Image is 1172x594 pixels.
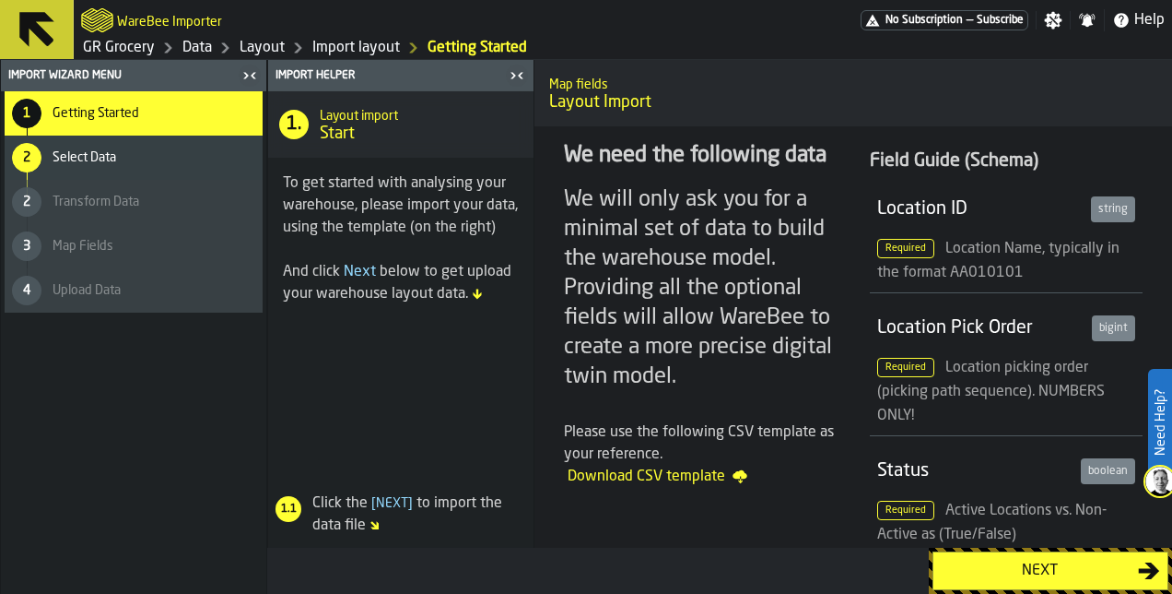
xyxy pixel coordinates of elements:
[53,239,113,254] span: Map Fields
[12,232,41,261] div: 3
[564,425,834,462] span: Please use the following CSV template as your reference.
[977,14,1024,27] span: Subscribe
[1134,9,1165,31] span: Help
[5,91,263,136] li: menu Getting Started
[12,99,41,128] div: 1
[81,4,113,37] a: logo-header
[53,150,116,165] span: Select Data
[117,11,222,30] h2: Sub Title
[1091,196,1135,222] div: string
[268,91,533,158] div: title-Start
[283,261,519,305] div: And click below to get upload your warehouse layout data.
[549,74,1157,92] h2: Sub Title
[312,37,400,59] a: link-to-/wh/i/e451d98b-95f6-4604-91ff-c80219f9c36d/import/layout/
[568,466,747,488] span: Download CSV template
[534,60,1172,126] div: title-Layout Import
[877,504,1107,542] span: Active Locations vs. Non-Active as (True/False)
[12,187,41,217] div: 2
[549,92,1157,113] span: Layout Import
[371,497,376,510] span: [
[5,180,263,224] li: menu Transform Data
[568,466,747,490] a: Download CSV template
[861,10,1028,30] a: link-to-/wh/i/e451d98b-95f6-4604-91ff-c80219f9c36d/pricing/
[53,106,139,121] span: Getting Started
[877,196,1084,222] div: Location ID
[885,14,963,27] span: No Subscription
[932,552,1168,590] button: button-Next
[237,65,263,87] label: button-toggle-Close me
[5,136,263,180] li: menu Select Data
[877,458,1073,484] div: Status
[5,268,263,313] li: menu Upload Data
[53,283,121,298] span: Upload Data
[877,239,934,258] span: Required
[1150,371,1170,474] label: Need Help?
[1037,11,1070,30] label: button-toggle-Settings
[81,37,623,59] nav: Breadcrumb
[1092,315,1135,341] div: bigint
[428,37,527,59] a: link-to-/wh/i/e451d98b-95f6-4604-91ff-c80219f9c36d/import/layout
[408,497,413,510] span: ]
[240,37,285,59] a: link-to-/wh/i/e451d98b-95f6-4604-91ff-c80219f9c36d/designer
[368,497,416,510] span: Next
[279,110,309,139] div: 1.
[1105,9,1172,31] label: button-toggle-Help
[1081,458,1135,484] div: boolean
[276,503,300,516] span: 1.1
[877,315,1084,341] div: Location Pick Order
[182,37,212,59] a: link-to-/wh/i/e451d98b-95f6-4604-91ff-c80219f9c36d/data
[12,276,41,305] div: 4
[967,14,973,27] span: —
[1071,11,1104,30] label: button-toggle-Notifications
[283,172,519,239] div: To get started with analysing your warehouse, please import your data, using the template (on the...
[268,493,526,537] div: Click the to import the data file
[877,361,1105,423] span: Location picking order (picking path sequence). NUMBERS ONLY!
[941,560,1138,582] div: Next
[564,185,838,392] div: We will only ask you for a minimal set of data to build the warehouse model. Providing all the op...
[344,265,376,279] span: Next
[1,60,266,91] header: Import Wizard Menu
[877,358,934,377] span: Required
[83,37,155,59] a: link-to-/wh/i/e451d98b-95f6-4604-91ff-c80219f9c36d
[5,69,237,82] div: Import Wizard Menu
[861,10,1028,30] div: Menu Subscription
[870,148,1143,174] div: Field Guide (Schema)
[504,65,530,87] label: button-toggle-Close me
[320,105,519,124] h2: Sub Title
[877,501,934,520] span: Required
[320,124,355,144] span: Start
[5,224,263,268] li: menu Map Fields
[12,143,41,172] div: 2
[877,242,1119,280] span: Location Name, typically in the format AA010101
[53,195,139,209] span: Transform Data
[564,141,838,171] div: We need the following data
[268,60,533,91] header: Import Helper
[272,69,504,82] div: Import Helper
